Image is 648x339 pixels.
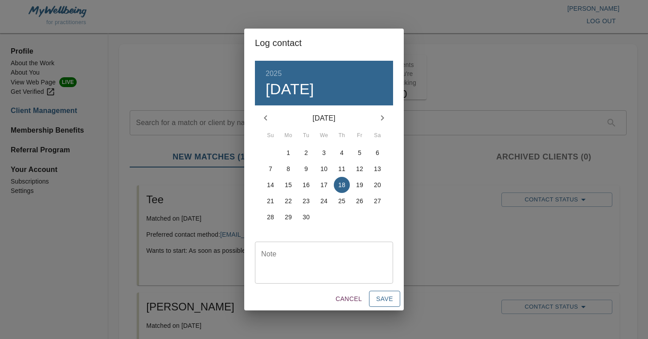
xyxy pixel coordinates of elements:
[269,164,272,173] p: 7
[369,131,386,140] span: Sa
[316,131,332,140] span: We
[298,145,314,161] button: 2
[298,131,314,140] span: Tu
[280,161,296,177] button: 8
[338,180,345,189] p: 18
[369,145,386,161] button: 6
[374,164,381,173] p: 13
[285,213,292,222] p: 29
[287,164,290,173] p: 8
[280,145,296,161] button: 1
[276,113,372,124] p: [DATE]
[267,180,274,189] p: 14
[334,193,350,209] button: 25
[369,193,386,209] button: 27
[316,177,332,193] button: 17
[320,180,328,189] p: 17
[287,148,290,157] p: 1
[320,164,328,173] p: 10
[298,193,314,209] button: 23
[262,161,279,177] button: 7
[285,180,292,189] p: 15
[352,161,368,177] button: 12
[285,197,292,205] p: 22
[267,213,274,222] p: 28
[266,67,282,80] button: 2025
[334,145,350,161] button: 4
[334,131,350,140] span: Th
[304,164,308,173] p: 9
[356,164,363,173] p: 12
[298,177,314,193] button: 16
[376,293,393,305] span: Save
[374,180,381,189] p: 20
[316,145,332,161] button: 3
[358,148,361,157] p: 5
[303,180,310,189] p: 16
[369,177,386,193] button: 20
[338,197,345,205] p: 25
[298,209,314,225] button: 30
[356,197,363,205] p: 26
[336,293,362,305] span: Cancel
[267,197,274,205] p: 21
[316,193,332,209] button: 24
[320,197,328,205] p: 24
[352,145,368,161] button: 5
[262,131,279,140] span: Su
[298,161,314,177] button: 9
[304,148,308,157] p: 2
[303,213,310,222] p: 30
[303,197,310,205] p: 23
[280,177,296,193] button: 15
[322,148,326,157] p: 3
[352,131,368,140] span: Fr
[262,209,279,225] button: 28
[280,193,296,209] button: 22
[376,148,379,157] p: 6
[340,148,344,157] p: 4
[334,161,350,177] button: 11
[262,177,279,193] button: 14
[255,36,393,50] h2: Log contact
[332,291,365,307] button: Cancel
[369,291,400,307] button: Save
[352,193,368,209] button: 26
[338,164,345,173] p: 11
[316,161,332,177] button: 10
[374,197,381,205] p: 27
[266,80,314,99] button: [DATE]
[334,177,350,193] button: 18
[352,177,368,193] button: 19
[356,180,363,189] p: 19
[369,161,386,177] button: 13
[262,193,279,209] button: 21
[280,131,296,140] span: Mo
[280,209,296,225] button: 29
